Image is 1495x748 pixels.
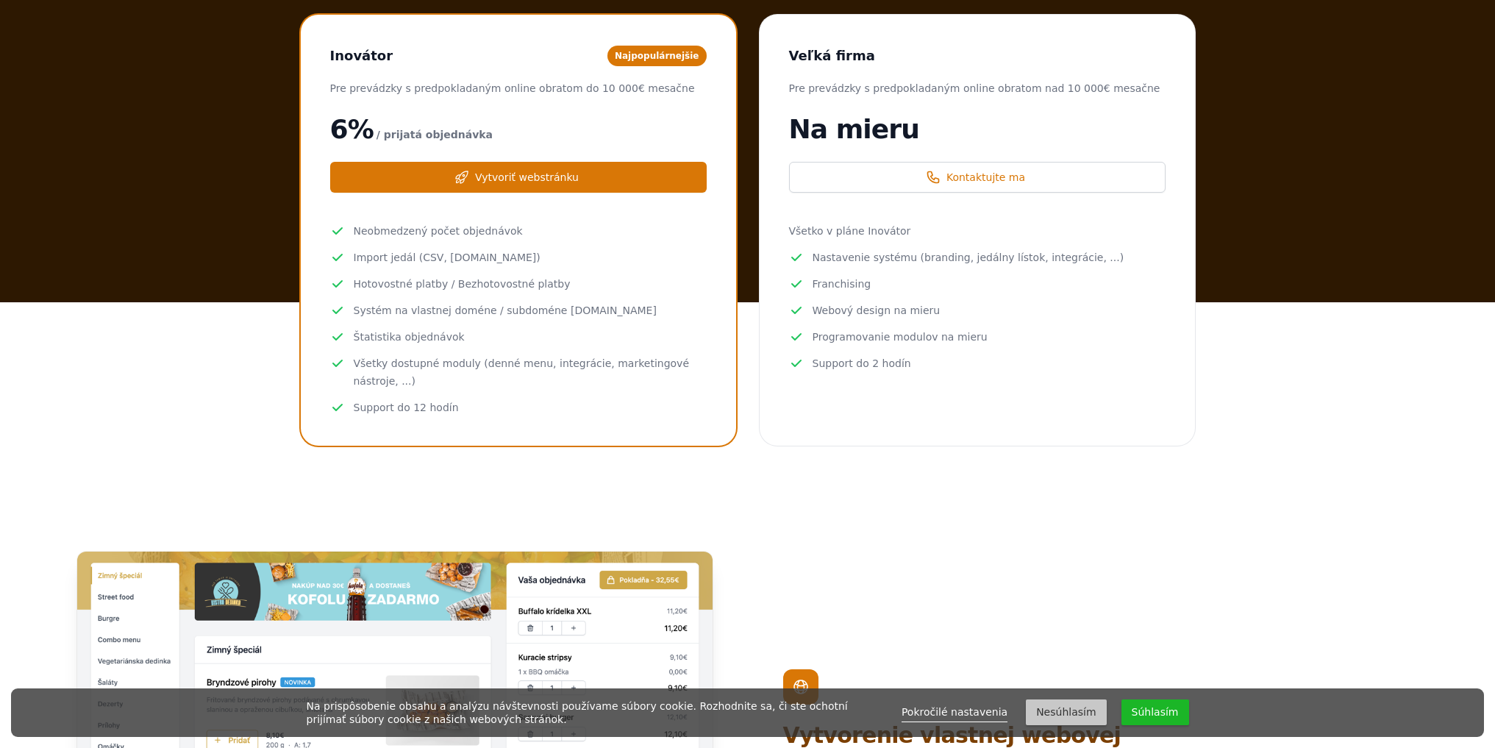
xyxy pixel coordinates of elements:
[330,162,707,193] a: Vytvoriť webstránku
[330,44,393,68] h3: Inovátor
[1121,699,1189,725] button: Súhlasím
[1026,699,1106,725] button: Nesúhlasím
[789,328,1166,346] li: Programovanie modulov na mieru
[330,79,707,97] p: Pre prevádzky s predpokladaným online obratom do 10 000€ mesačne
[789,222,1166,240] li: Všetko v pláne Inovátor
[789,355,1166,372] li: Support do 2 hodín
[330,249,707,266] li: Import jedál (CSV, [DOMAIN_NAME])
[330,355,707,390] li: Všetky dostupné moduly (denné menu, integrácie, marketingové nástroje, ...)
[307,699,868,726] div: Na prispôsobenie obsahu a analýzu návštevnosti používame súbory cookie. Rozhodnite sa, či ste och...
[789,249,1166,266] li: Nastavenie systému (branding, jedálny lístok, integrácie, ...)
[789,115,919,144] span: Na mieru
[789,44,875,68] h3: Veľká firma
[330,275,707,293] li: Hotovostné platby / Bezhotovostné platby
[330,328,707,346] li: Štatistika objednávok
[789,79,1166,97] p: Pre prevádzky s predpokladaným online obratom nad 10 000€ mesačne
[607,46,707,66] p: Najpopulárnejšie
[330,302,707,319] li: Systém na vlastnej doméne / subdoméne [DOMAIN_NAME]
[789,302,1166,319] li: Webový design na mieru
[330,399,707,416] li: Support do 12 hodín
[377,126,493,143] span: / prijatá objednávka
[902,703,1007,722] a: Pokročilé nastavenia
[330,222,707,240] li: Neobmedzený počet objednávok
[789,162,1166,193] button: Kontaktujte ma
[789,275,1166,293] li: Franchising
[330,115,374,144] span: 6%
